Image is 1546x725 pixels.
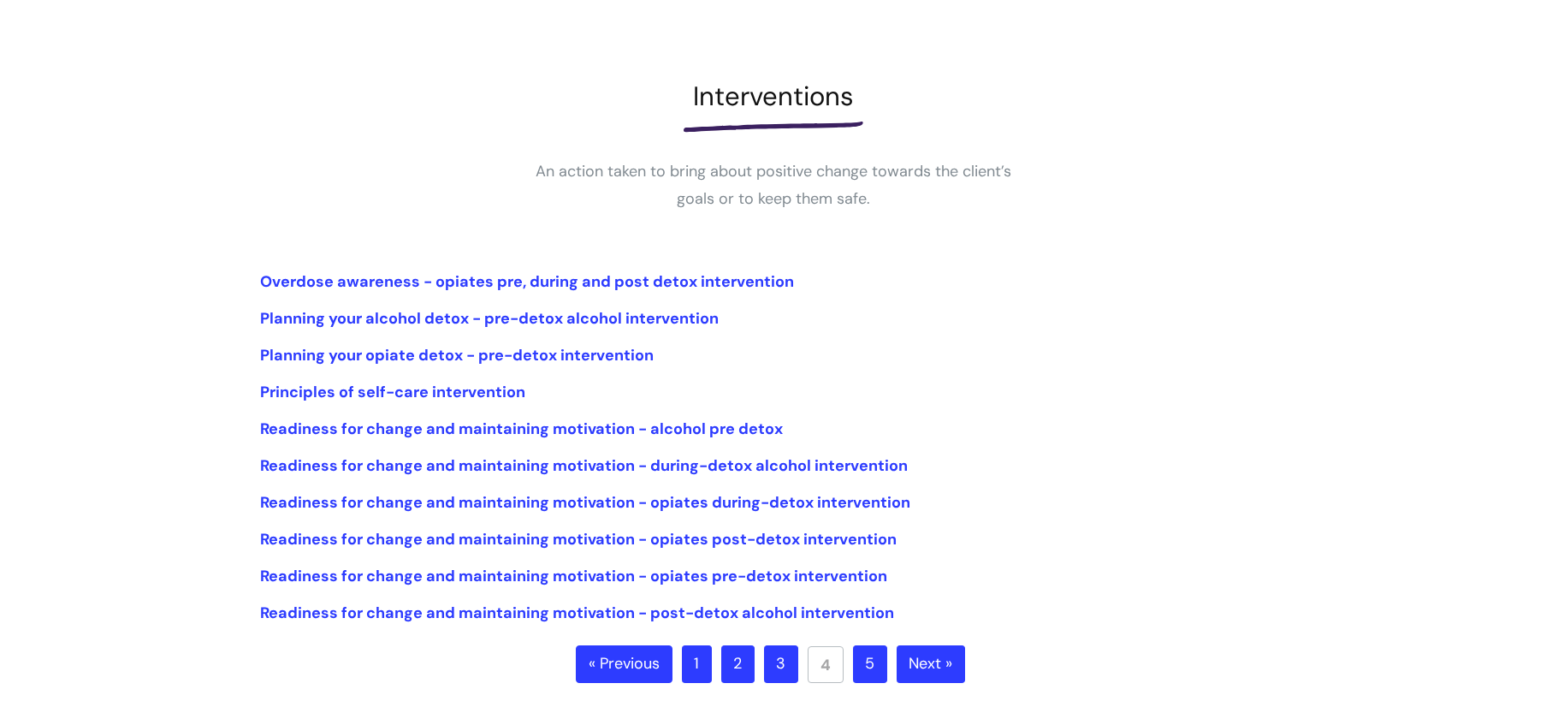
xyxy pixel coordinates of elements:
[260,492,910,513] a: Readiness for change and maintaining motivation - opiates during-detox intervention
[853,645,887,683] a: 5
[260,345,654,365] a: Planning your opiate detox - pre-detox intervention
[260,529,897,550] a: Readiness for change and maintaining motivation - opiates post-detox intervention
[260,80,1287,112] h1: Interventions
[260,455,908,476] a: Readiness for change and maintaining motivation - during-detox alcohol intervention
[576,645,672,683] a: « Previous
[682,645,712,683] a: 1
[260,603,894,623] a: Readiness for change and maintaining motivation - post-detox alcohol intervention
[260,382,525,402] a: Principles of self-care intervention
[260,566,887,586] a: Readiness for change and maintaining motivation - opiates pre-detox intervention
[764,645,798,683] a: 3
[260,271,794,292] a: Overdose awareness - opiates pre, during and post detox intervention
[517,157,1030,213] p: An action taken to bring about positive change towards the client’s goals or to keep them safe.
[260,419,783,439] a: Readiness for change and maintaining motivation - alcohol pre detox
[260,308,719,329] a: Planning your alcohol detox - pre-detox alcohol intervention
[721,645,755,683] a: 2
[897,645,965,683] a: Next »
[808,646,844,683] a: 4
